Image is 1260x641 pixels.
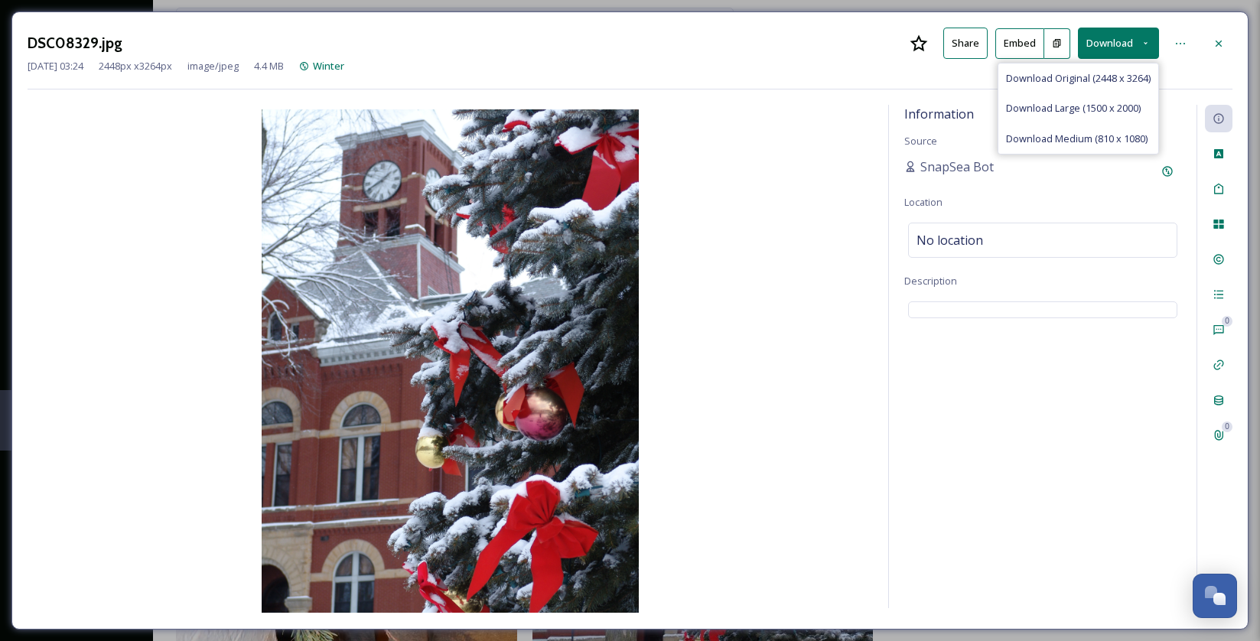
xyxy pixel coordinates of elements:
span: Download Medium (810 x 1080) [1006,132,1148,146]
span: SnapSea Bot [920,158,994,176]
button: Download [1078,28,1159,59]
h3: DSC08329.jpg [28,32,122,54]
span: Download Original (2448 x 3264) [1006,71,1151,86]
button: Share [943,28,988,59]
button: Embed [995,28,1044,59]
div: 0 [1222,316,1232,327]
span: Download Large (1500 x 2000) [1006,101,1141,116]
span: 2448 px x 3264 px [99,59,172,73]
span: Winter [313,59,344,73]
img: local-10015-DSC08329.jpg.jpg [28,109,873,613]
div: 0 [1222,421,1232,432]
button: Open Chat [1193,574,1237,618]
span: Source [904,134,937,148]
span: image/jpeg [187,59,239,73]
span: 4.4 MB [254,59,284,73]
span: No location [917,231,983,249]
span: [DATE] 03:24 [28,59,83,73]
span: Location [904,195,943,209]
span: Description [904,274,957,288]
span: Information [904,106,974,122]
